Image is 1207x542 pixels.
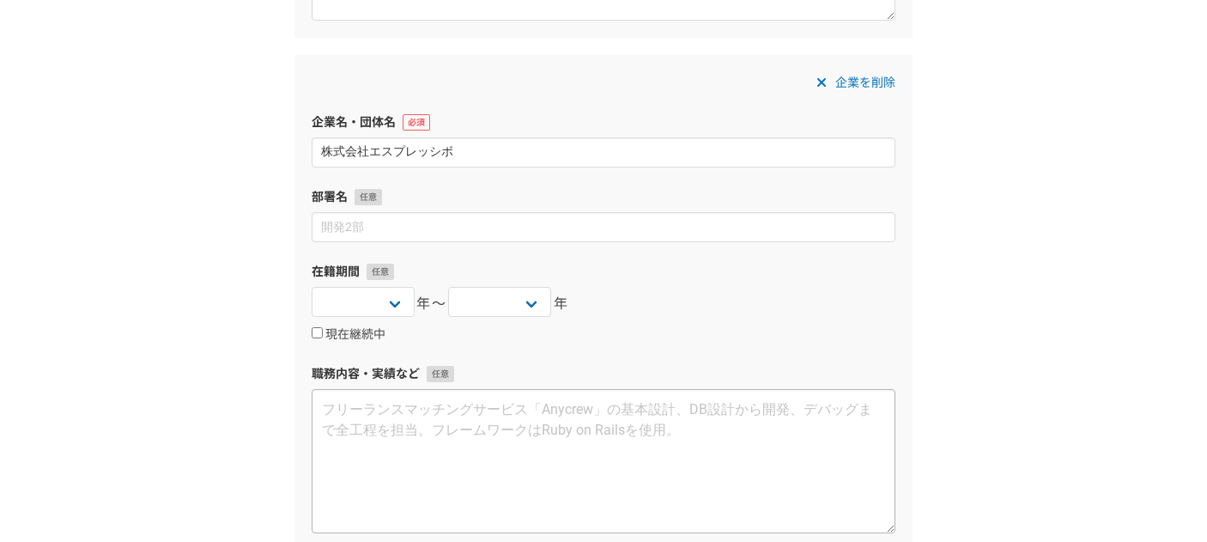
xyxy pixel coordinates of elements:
label: 現在継続中 [312,327,385,343]
label: 職務内容・実績など [312,365,895,383]
span: 年 [554,294,569,314]
input: 現在継続中 [312,327,323,338]
input: エニィクルー株式会社 [312,137,895,167]
label: 企業名・団体名 [312,113,895,131]
label: 部署名 [312,188,895,206]
input: 開発2部 [312,212,895,242]
span: 企業を削除 [835,72,895,93]
span: 年〜 [416,294,446,314]
label: 在籍期間 [312,263,895,281]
